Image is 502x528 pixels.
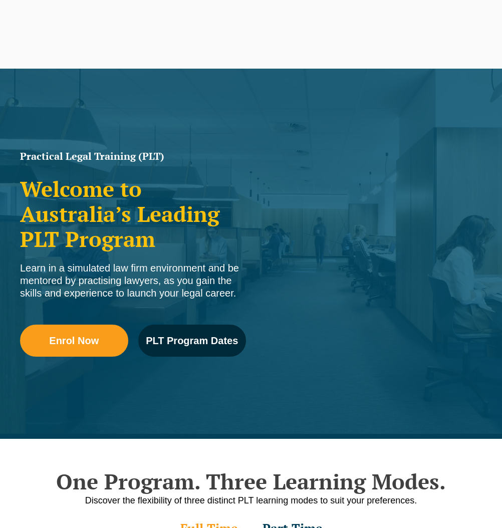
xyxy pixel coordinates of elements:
[20,151,246,161] h1: Practical Legal Training (PLT)
[20,176,246,252] h2: Welcome to Australia’s Leading PLT Program
[138,325,246,357] a: PLT Program Dates
[20,262,246,300] div: Learn in a simulated law firm environment and be mentored by practising lawyers, as you gain the ...
[49,336,99,346] span: Enrol Now
[20,325,128,357] a: Enrol Now
[146,336,238,346] span: PLT Program Dates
